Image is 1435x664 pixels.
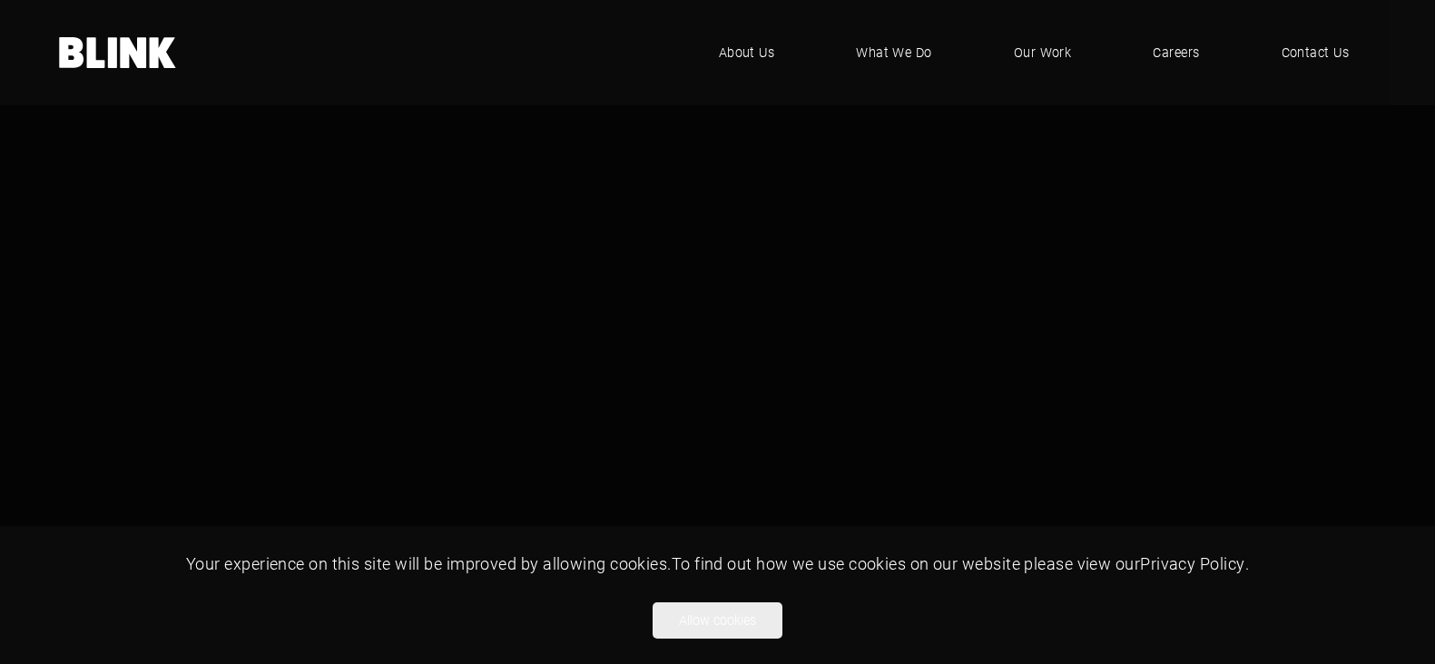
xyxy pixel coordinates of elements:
[1014,43,1072,63] span: Our Work
[1140,552,1244,574] a: Privacy Policy
[692,25,802,80] a: About Us
[1125,25,1226,80] a: Careers
[59,37,177,68] a: Home
[653,602,782,639] button: Allow cookies
[829,25,959,80] a: What We Do
[1282,43,1350,63] span: Contact Us
[1254,25,1377,80] a: Contact Us
[1153,43,1199,63] span: Careers
[186,552,1249,574] span: Your experience on this site will be improved by allowing cookies. To find out how we use cookies...
[719,43,775,63] span: About Us
[856,43,932,63] span: What We Do
[987,25,1099,80] a: Our Work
